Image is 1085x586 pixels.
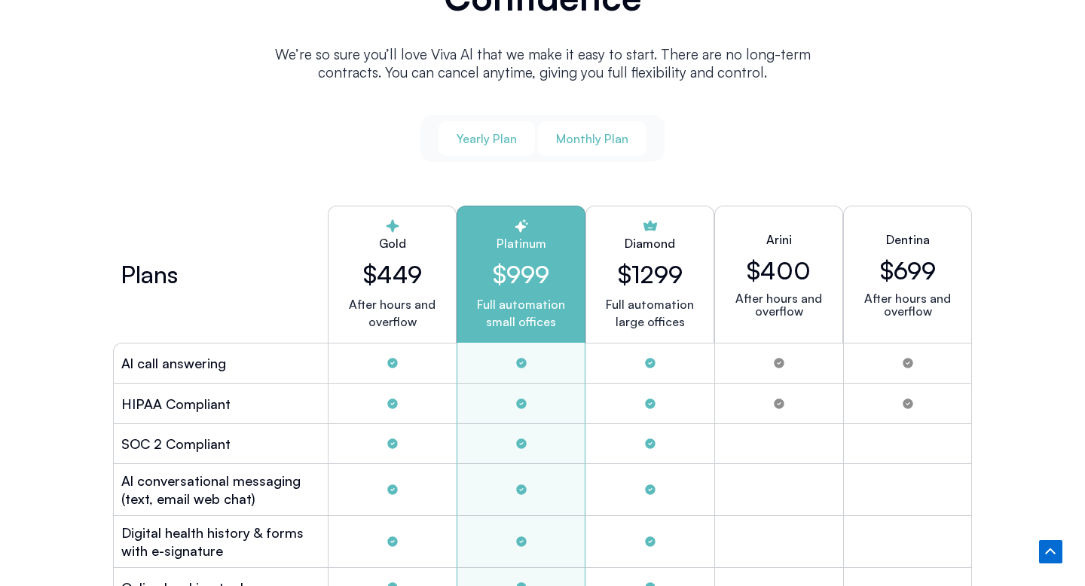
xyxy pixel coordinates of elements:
p: After hours and overflow [856,292,959,318]
h2: Dentina [886,230,930,249]
span: Monthly Plan [556,130,628,147]
h2: $1299 [618,260,683,288]
h2: SOC 2 Compliant [121,435,231,453]
h2: HIPAA Compliant [121,395,231,413]
h2: $449 [341,260,444,288]
h2: Arini [766,230,792,249]
h2: $400 [747,256,811,285]
p: After hours and overflow [341,296,444,331]
h2: Digital health history & forms with e-signature [121,523,320,560]
p: Full automation large offices [606,296,694,331]
h2: $699 [880,256,936,285]
h2: Plans [121,265,178,283]
h2: Al conversational messaging (text, email web chat) [121,472,320,508]
p: Full automation small offices [469,296,573,331]
p: After hours and overflow [727,292,830,318]
h2: Al call answering [121,354,226,372]
p: We’re so sure you’ll love Viva Al that we make it easy to start. There are no long-term contracts... [256,45,829,81]
h2: $999 [469,260,573,288]
h2: Gold [341,234,444,252]
span: Yearly Plan [457,130,517,147]
h2: Platinum [469,234,573,252]
h2: Diamond [625,234,675,252]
